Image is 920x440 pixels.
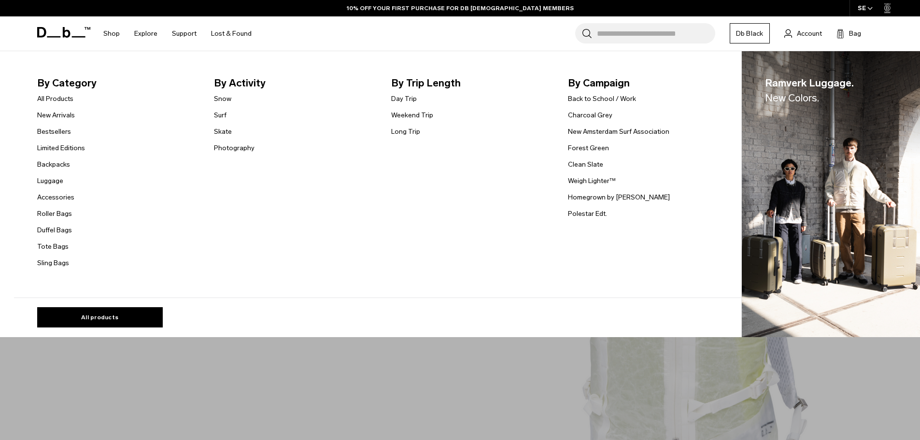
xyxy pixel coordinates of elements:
[37,159,70,170] a: Backpacks
[37,192,74,202] a: Accessories
[37,94,73,104] a: All Products
[765,75,854,106] span: Ramverk Luggage.
[730,23,770,43] a: Db Black
[568,176,616,186] a: Weigh Lighter™
[568,143,609,153] a: Forest Green
[134,16,157,51] a: Explore
[391,75,553,91] span: By Trip Length
[836,28,861,39] button: Bag
[37,307,163,327] a: All products
[568,127,669,137] a: New Amsterdam Surf Association
[37,241,69,252] a: Tote Bags
[37,127,71,137] a: Bestsellers
[568,94,636,104] a: Back to School / Work
[347,4,574,13] a: 10% OFF YOUR FIRST PURCHASE FOR DB [DEMOGRAPHIC_DATA] MEMBERS
[103,16,120,51] a: Shop
[214,75,376,91] span: By Activity
[214,94,231,104] a: Snow
[568,159,603,170] a: Clean Slate
[37,258,69,268] a: Sling Bags
[211,16,252,51] a: Lost & Found
[37,143,85,153] a: Limited Editions
[849,28,861,39] span: Bag
[391,94,417,104] a: Day Trip
[568,110,612,120] a: Charcoal Grey
[172,16,197,51] a: Support
[214,110,226,120] a: Surf
[568,75,730,91] span: By Campaign
[765,92,819,104] span: New Colors.
[37,209,72,219] a: Roller Bags
[797,28,822,39] span: Account
[568,209,607,219] a: Polestar Edt.
[391,127,420,137] a: Long Trip
[391,110,433,120] a: Weekend Trip
[37,75,199,91] span: By Category
[37,110,75,120] a: New Arrivals
[96,16,259,51] nav: Main Navigation
[214,127,232,137] a: Skate
[37,176,63,186] a: Luggage
[214,143,255,153] a: Photography
[784,28,822,39] a: Account
[568,192,670,202] a: Homegrown by [PERSON_NAME]
[37,225,72,235] a: Duffel Bags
